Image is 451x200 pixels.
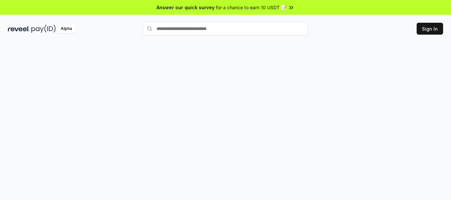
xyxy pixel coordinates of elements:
[8,25,30,33] img: reveel_dark
[57,25,76,33] div: Alpha
[156,4,215,11] span: Answer our quick survey
[216,4,287,11] span: for a chance to earn 10 USDT 📝
[417,23,443,35] button: Sign In
[31,25,56,33] img: pay_id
